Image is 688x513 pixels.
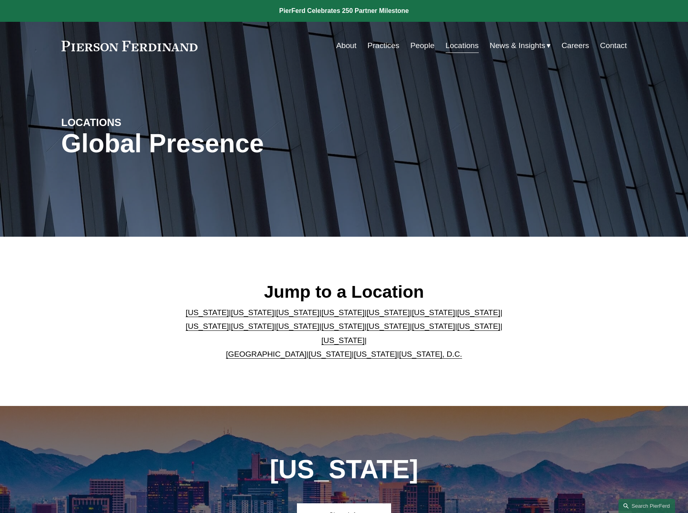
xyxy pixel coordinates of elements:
h1: Global Presence [61,129,438,158]
a: [US_STATE] [366,308,410,317]
a: [US_STATE] [231,322,274,330]
a: folder dropdown [490,38,551,53]
p: | | | | | | | | | | | | | | | | | | [179,306,509,362]
a: People [410,38,435,53]
a: [US_STATE] [354,350,397,358]
h1: [US_STATE] [226,455,462,484]
h2: Jump to a Location [179,281,509,302]
span: News & Insights [490,39,545,53]
a: [US_STATE] [276,308,320,317]
a: [US_STATE] [322,336,365,345]
a: [US_STATE] [231,308,274,317]
a: [US_STATE] [366,322,410,330]
a: [US_STATE] [322,322,365,330]
a: [US_STATE] [457,322,500,330]
a: About [336,38,356,53]
a: [GEOGRAPHIC_DATA] [226,350,307,358]
a: [US_STATE] [276,322,320,330]
a: Contact [600,38,627,53]
a: Careers [562,38,589,53]
a: Locations [446,38,479,53]
a: [US_STATE] [186,322,229,330]
a: [US_STATE] [412,322,455,330]
a: [US_STATE] [457,308,500,317]
a: [US_STATE] [186,308,229,317]
a: Practices [368,38,400,53]
a: [US_STATE] [322,308,365,317]
h4: LOCATIONS [61,116,203,129]
a: Search this site [619,499,675,513]
a: [US_STATE] [412,308,455,317]
a: [US_STATE] [309,350,352,358]
a: [US_STATE], D.C. [399,350,462,358]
